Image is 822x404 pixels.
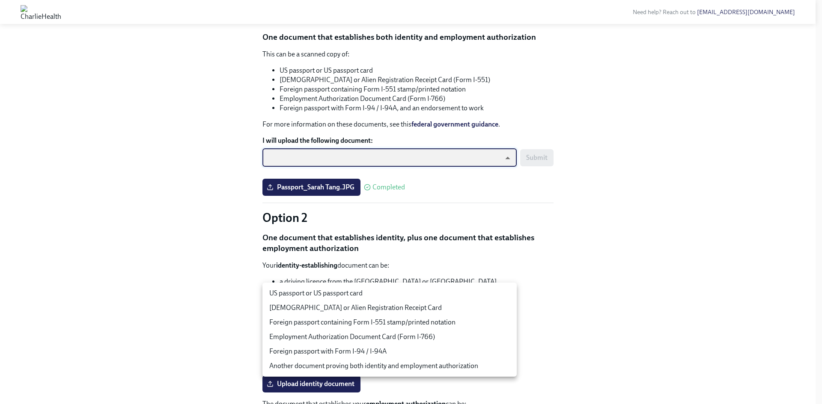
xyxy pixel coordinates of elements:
[262,359,517,373] li: Another document proving both identity and employment authorization
[262,315,517,330] li: Foreign passport containing Form I-551 stamp/printed notation
[262,286,517,301] li: US passport or US passport card
[262,301,517,315] li: [DEMOGRAPHIC_DATA] or Alien Registration Receipt Card
[262,330,517,344] li: Employment Authorization Document Card (Form I-766)
[262,344,517,359] li: Foreign passport with Form I-94 / I-94A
